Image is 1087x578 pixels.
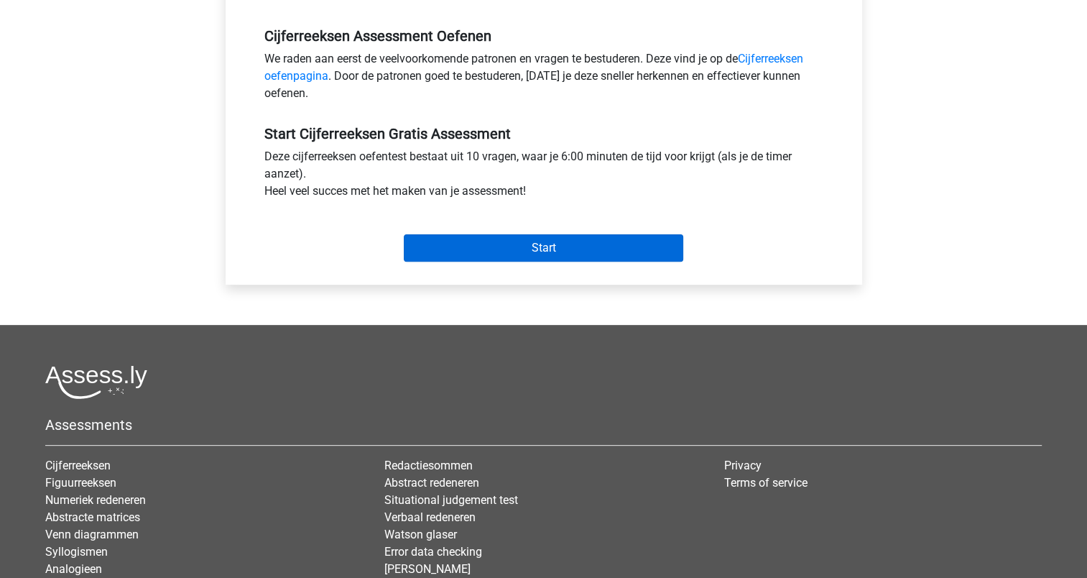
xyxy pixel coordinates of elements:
[384,493,518,507] a: Situational judgement test
[45,528,139,541] a: Venn diagrammen
[45,476,116,490] a: Figuurreeksen
[45,545,108,559] a: Syllogismen
[45,562,102,576] a: Analogieen
[384,459,473,472] a: Redactiesommen
[384,476,479,490] a: Abstract redeneren
[384,562,471,576] a: [PERSON_NAME]
[384,545,482,559] a: Error data checking
[45,459,111,472] a: Cijferreeksen
[45,493,146,507] a: Numeriek redeneren
[264,27,823,45] h5: Cijferreeksen Assessment Oefenen
[404,234,683,262] input: Start
[45,365,147,399] img: Assessly logo
[384,528,457,541] a: Watson glaser
[264,125,823,142] h5: Start Cijferreeksen Gratis Assessment
[45,510,140,524] a: Abstracte matrices
[724,476,808,490] a: Terms of service
[45,416,1042,433] h5: Assessments
[724,459,762,472] a: Privacy
[384,510,476,524] a: Verbaal redeneren
[254,50,834,108] div: We raden aan eerst de veelvoorkomende patronen en vragen te bestuderen. Deze vind je op de . Door...
[254,148,834,206] div: Deze cijferreeksen oefentest bestaat uit 10 vragen, waar je 6:00 minuten de tijd voor krijgt (als...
